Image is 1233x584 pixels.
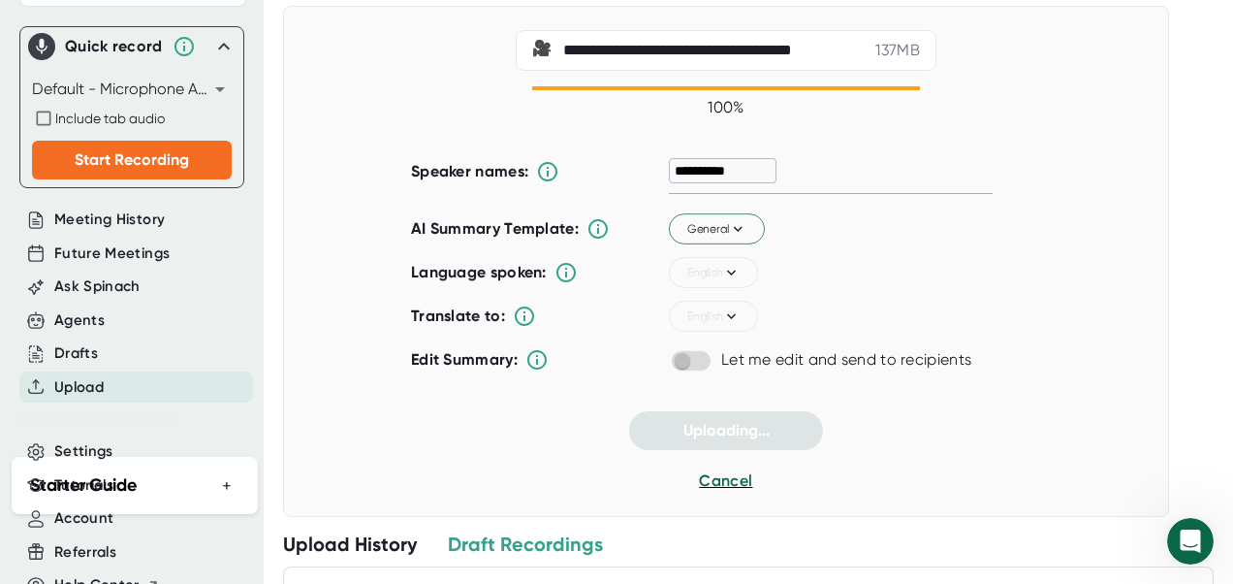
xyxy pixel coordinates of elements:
[669,302,758,333] button: English
[54,276,141,298] button: Ask Spinach
[629,411,823,450] button: Uploading...
[875,41,920,60] div: 137 MB
[619,8,654,43] div: Close
[308,383,359,422] span: neutral face reaction
[269,383,297,422] span: 😞
[532,39,555,62] span: video
[687,264,741,281] span: English
[54,541,116,564] button: Referrals
[699,470,752,493] button: Cancel
[699,471,752,490] span: Cancel
[54,507,113,530] button: Account
[669,258,758,289] button: English
[583,8,619,45] button: Collapse window
[65,37,163,56] div: Quick record
[256,446,411,462] a: Open in help center
[669,214,765,245] button: General
[319,383,347,422] span: 😐
[411,350,518,369] b: Edit Summary:
[28,27,236,66] div: Quick record
[54,376,104,399] button: Upload
[359,383,409,422] span: smiley reaction
[721,350,971,370] div: Let me edit and send to recipients
[683,421,770,439] span: Uploading...
[54,342,98,365] button: Drafts
[55,111,165,126] span: Include tab audio
[54,243,170,265] button: Future Meetings
[411,307,505,325] b: Translate to:
[687,308,741,325] span: English
[411,219,579,239] b: AI Summary Template:
[532,98,920,117] div: 100 %
[687,220,747,238] span: General
[411,263,547,281] b: Language spoken:
[13,8,49,45] button: go back
[258,383,308,422] span: disappointed reaction
[75,150,189,169] span: Start Recording
[54,309,105,332] button: Agents
[32,74,232,105] div: Default - Microphone Array (Realtek(R) Audio)
[283,532,417,557] div: Upload History
[448,532,603,557] div: Draft Recordings
[32,141,232,179] button: Start Recording
[369,383,397,422] span: 😃
[23,364,644,385] div: Did this answer your question?
[1167,518,1214,565] iframe: Intercom live chat
[54,440,113,463] button: Settings
[54,209,165,231] button: Meeting History
[54,474,113,497] button: Tutorials
[411,162,528,180] b: Speaker names:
